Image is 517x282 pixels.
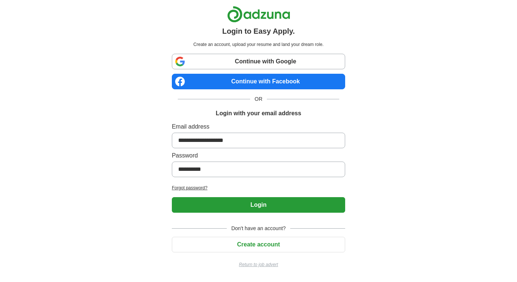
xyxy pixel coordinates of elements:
p: Create an account, upload your resume and land your dream role. [173,41,344,48]
a: Return to job advert [172,261,345,268]
button: Create account [172,237,345,252]
a: Create account [172,241,345,248]
label: Password [172,151,345,160]
button: Login [172,197,345,213]
a: Continue with Google [172,54,345,69]
span: OR [250,95,267,103]
a: Continue with Facebook [172,74,345,89]
h1: Login with your email address [216,109,301,118]
label: Email address [172,122,345,131]
span: Don't have an account? [227,225,290,232]
h1: Login to Easy Apply. [222,26,295,37]
a: Forgot password? [172,185,345,191]
img: Adzuna logo [227,6,290,23]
